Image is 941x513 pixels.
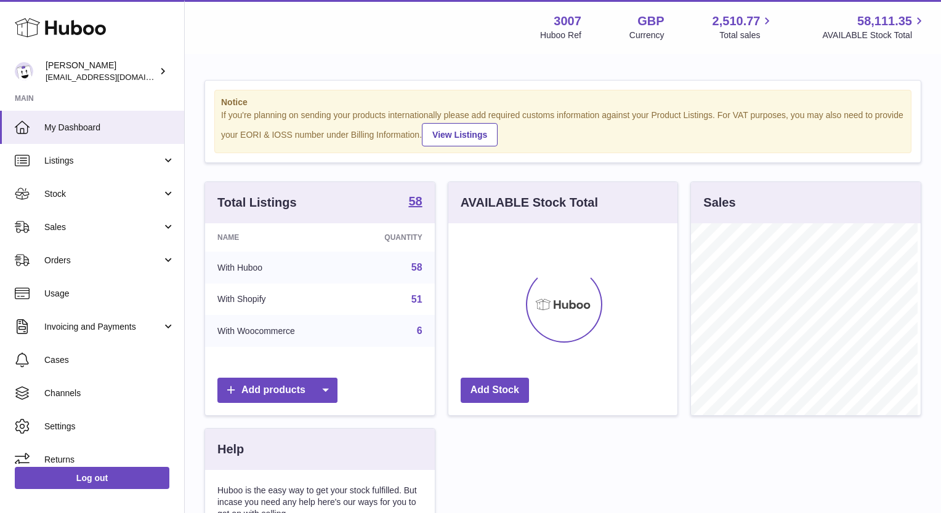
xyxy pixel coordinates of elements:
[46,72,181,82] span: [EMAIL_ADDRESS][DOMAIN_NAME]
[347,223,434,252] th: Quantity
[217,441,244,458] h3: Help
[422,123,498,146] a: View Listings
[554,13,581,30] strong: 3007
[822,30,926,41] span: AVAILABLE Stock Total
[15,467,169,489] a: Log out
[411,262,422,272] a: 58
[205,284,347,316] td: With Shopify
[629,30,664,41] div: Currency
[205,252,347,284] td: With Huboo
[44,388,175,399] span: Channels
[44,288,175,300] span: Usage
[703,194,735,211] h3: Sales
[44,354,175,366] span: Cases
[637,13,664,30] strong: GBP
[205,315,347,347] td: With Woocommerce
[461,378,529,403] a: Add Stock
[44,122,175,133] span: My Dashboard
[44,155,162,167] span: Listings
[44,454,175,466] span: Returns
[408,195,422,207] strong: 58
[822,13,926,41] a: 58,111.35 AVAILABLE Stock Total
[417,325,422,336] a: 6
[44,321,162,333] span: Invoicing and Payments
[217,194,297,211] h3: Total Listings
[217,378,337,403] a: Add products
[713,13,761,30] span: 2,510.77
[719,30,774,41] span: Total sales
[205,223,347,252] th: Name
[540,30,581,41] div: Huboo Ref
[44,221,162,233] span: Sales
[408,195,422,210] a: 58
[221,109,905,146] div: If you're planning on sending your products internationally please add required customs informati...
[221,97,905,108] strong: Notice
[713,13,775,41] a: 2,510.77 Total sales
[44,255,162,266] span: Orders
[461,194,598,211] h3: AVAILABLE Stock Total
[857,13,912,30] span: 58,111.35
[44,421,175,432] span: Settings
[15,62,33,81] img: bevmay@maysama.com
[44,188,162,200] span: Stock
[411,294,422,304] a: 51
[46,60,156,83] div: [PERSON_NAME]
